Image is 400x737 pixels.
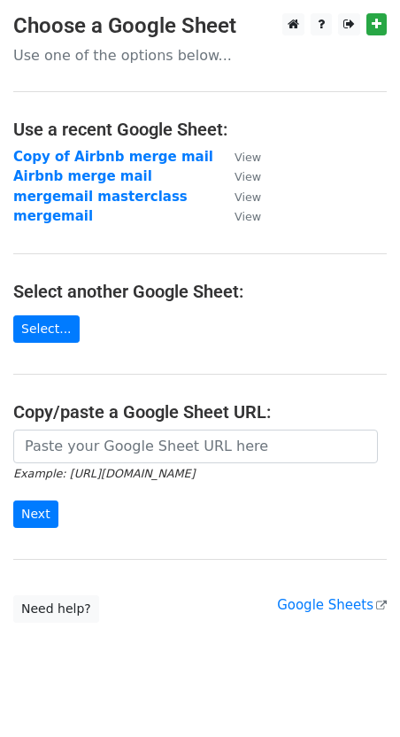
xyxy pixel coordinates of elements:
[13,168,152,184] a: Airbnb merge mail
[217,208,261,224] a: View
[235,210,261,223] small: View
[217,149,261,165] a: View
[13,430,378,463] input: Paste your Google Sheet URL here
[13,595,99,623] a: Need help?
[13,208,93,224] a: mergemail
[13,401,387,423] h4: Copy/paste a Google Sheet URL:
[235,151,261,164] small: View
[13,467,195,480] small: Example: [URL][DOMAIN_NAME]
[235,170,261,183] small: View
[13,500,58,528] input: Next
[13,315,80,343] a: Select...
[277,597,387,613] a: Google Sheets
[13,189,188,205] a: mergemail masterclass
[13,46,387,65] p: Use one of the options below...
[13,281,387,302] h4: Select another Google Sheet:
[217,168,261,184] a: View
[217,189,261,205] a: View
[13,119,387,140] h4: Use a recent Google Sheet:
[13,149,213,165] a: Copy of Airbnb merge mail
[13,13,387,39] h3: Choose a Google Sheet
[235,190,261,204] small: View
